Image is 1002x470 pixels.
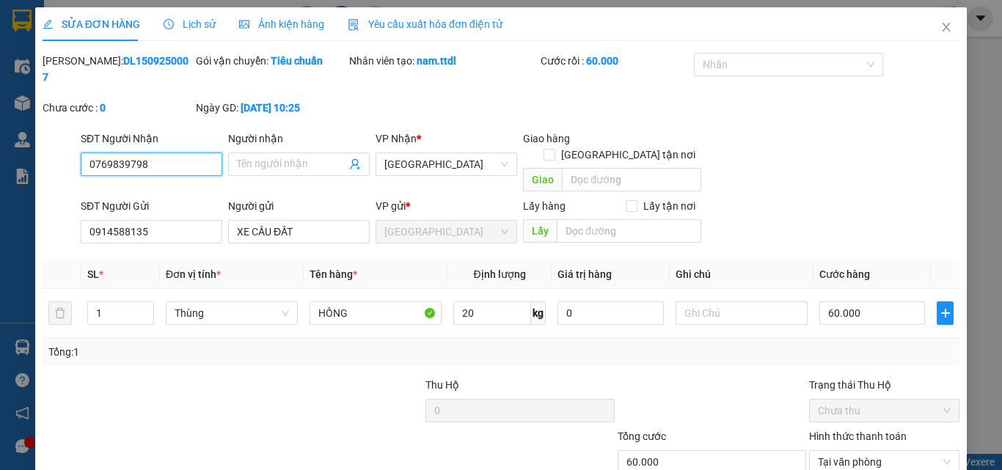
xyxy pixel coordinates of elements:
[164,19,174,29] span: clock-circle
[43,53,193,85] div: [PERSON_NAME]:
[81,198,222,214] div: SĐT Người Gửi
[164,18,216,30] span: Lịch sử
[926,7,967,48] button: Close
[384,221,508,243] span: Đà Lạt
[310,268,357,280] span: Tên hàng
[637,198,701,214] span: Lấy tận nơi
[101,62,195,111] li: VP [GEOGRAPHIC_DATA]
[241,102,300,114] b: [DATE] 10:25
[7,7,213,35] li: Thanh Thuỷ
[809,430,907,442] label: Hình thức thanh toán
[43,19,53,29] span: edit
[239,18,324,30] span: Ảnh kiện hàng
[618,430,666,442] span: Tổng cước
[937,301,954,325] button: plus
[940,21,952,33] span: close
[523,219,557,243] span: Lấy
[48,301,72,325] button: delete
[310,301,442,325] input: VD: Bàn, Ghế
[541,53,691,69] div: Cước rồi :
[557,219,701,243] input: Dọc đường
[166,268,221,280] span: Đơn vị tính
[271,55,323,67] b: Tiêu chuẩn
[196,100,346,116] div: Ngày GD:
[670,260,813,289] th: Ghi chú
[228,198,370,214] div: Người gửi
[818,400,951,422] span: Chưa thu
[175,302,289,324] span: Thùng
[586,55,618,67] b: 60.000
[100,102,106,114] b: 0
[819,268,870,280] span: Cước hàng
[228,131,370,147] div: Người nhận
[523,200,566,212] span: Lấy hàng
[523,133,570,144] span: Giao hàng
[531,301,546,325] span: kg
[676,301,808,325] input: Ghi Chú
[555,147,701,163] span: [GEOGRAPHIC_DATA] tận nơi
[7,62,101,111] li: VP [GEOGRAPHIC_DATA]
[87,268,99,280] span: SL
[562,168,701,191] input: Dọc đường
[376,198,517,214] div: VP gửi
[809,377,959,393] div: Trạng thái Thu Hộ
[81,131,222,147] div: SĐT Người Nhận
[43,100,193,116] div: Chưa cước :
[196,53,346,69] div: Gói vận chuyển:
[48,344,388,360] div: Tổng: 1
[417,55,456,67] b: nam.ttdl
[937,307,953,319] span: plus
[376,133,417,144] span: VP Nhận
[523,168,562,191] span: Giao
[43,18,140,30] span: SỬA ĐƠN HÀNG
[349,53,538,69] div: Nhân viên tạo:
[425,379,459,391] span: Thu Hộ
[473,268,525,280] span: Định lượng
[348,18,502,30] span: Yêu cầu xuất hóa đơn điện tử
[348,19,359,31] img: icon
[384,153,508,175] span: Đà Nẵng
[239,19,249,29] span: picture
[349,158,361,170] span: user-add
[557,268,612,280] span: Giá trị hàng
